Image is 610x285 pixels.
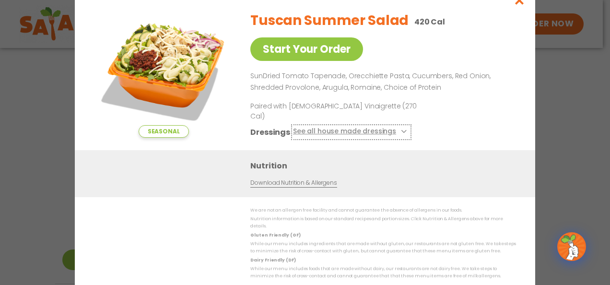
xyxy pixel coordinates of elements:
[558,233,585,260] img: wpChatIcon
[250,101,428,121] p: Paired with [DEMOGRAPHIC_DATA] Vinaigrette (270 Cal)
[250,257,295,263] strong: Dairy Friendly (DF)
[250,215,516,230] p: Nutrition information is based on our standard recipes and portion sizes. Click Nutrition & Aller...
[293,126,410,138] button: See all house made dressings
[250,232,300,238] strong: Gluten Friendly (GF)
[250,265,516,280] p: While our menu includes foods that are made without dairy, our restaurants are not dairy free. We...
[250,240,516,255] p: While our menu includes ingredients that are made without gluten, our restaurants are not gluten ...
[250,37,363,61] a: Start Your Order
[250,178,337,188] a: Download Nutrition & Allergens
[139,125,189,138] span: Seasonal
[250,11,409,31] h2: Tuscan Summer Salad
[250,207,516,214] p: We are not an allergen free facility and cannot guarantee the absence of allergens in our foods.
[414,16,445,28] p: 420 Cal
[250,160,521,172] h3: Nutrition
[250,71,512,94] p: SunDried Tomato Tapenade, Orecchiette Pasta, Cucumbers, Red Onion, Shredded Provolone, Arugula, R...
[96,3,231,138] img: Featured product photo for Tuscan Summer Salad
[250,126,290,138] h3: Dressings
